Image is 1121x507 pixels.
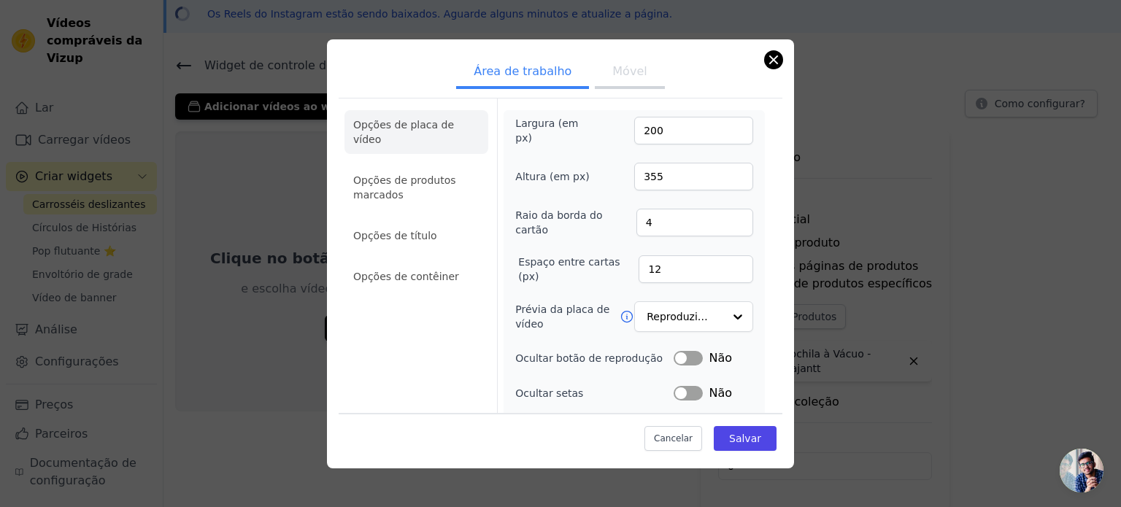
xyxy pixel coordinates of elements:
[709,386,732,400] font: Não
[515,352,663,364] font: Ocultar botão de reprodução
[474,64,571,78] font: Área de trabalho
[353,119,454,145] font: Opções de placa de vídeo
[1060,449,1103,492] a: Bate-papo aberto
[515,171,589,182] font: Altura (em px)
[515,209,602,236] font: Raio da borda do cartão
[612,64,647,78] font: Móvel
[353,271,459,282] font: Opções de contêiner
[654,433,693,444] font: Cancelar
[515,303,609,330] font: Prévia da placa de vídeo
[353,174,456,201] font: Opções de produtos marcados
[765,51,782,69] button: Fechar modal
[353,230,437,241] font: Opções de título
[729,433,761,444] font: Salvar
[518,256,620,282] font: Espaço entre cartas (px)
[515,117,578,144] font: Largura (em px)
[515,387,583,399] font: Ocultar setas
[709,351,732,365] font: Não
